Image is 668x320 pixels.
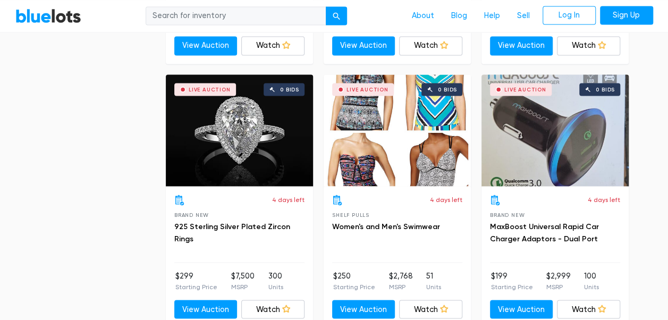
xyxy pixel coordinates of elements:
a: View Auction [332,300,395,319]
li: $299 [175,270,217,291]
p: MSRP [388,282,412,291]
span: Shelf Pulls [332,212,369,217]
a: Watch [241,36,305,55]
a: View Auction [332,36,395,55]
p: Units [268,282,283,291]
span: Brand New [174,212,209,217]
p: Units [426,282,441,291]
a: Watch [557,36,620,55]
p: Starting Price [491,282,533,291]
a: Watch [399,300,462,319]
li: 51 [426,270,441,291]
a: Log In [543,6,596,25]
span: Brand New [490,212,525,217]
li: $199 [491,270,533,291]
a: Watch [399,36,462,55]
a: View Auction [490,300,553,319]
div: Live Auction [346,87,388,92]
a: Blog [443,6,476,26]
p: Starting Price [333,282,375,291]
a: Watch [241,300,305,319]
a: Live Auction 0 bids [481,74,629,186]
p: MSRP [546,282,571,291]
a: Help [476,6,509,26]
li: 300 [268,270,283,291]
li: $250 [333,270,375,291]
a: About [403,6,443,26]
p: Units [584,282,599,291]
li: $7,500 [231,270,255,291]
div: 0 bids [596,87,615,92]
li: $2,768 [388,270,412,291]
p: 4 days left [272,195,305,204]
a: View Auction [174,300,238,319]
a: Live Auction 0 bids [166,74,313,186]
a: Women's and Men's Swimwear [332,222,440,231]
a: Live Auction 0 bids [324,74,471,186]
div: 0 bids [438,87,457,92]
div: Live Auction [189,87,231,92]
a: View Auction [174,36,238,55]
a: BlueLots [15,8,81,23]
a: Sign Up [600,6,653,25]
a: 925 Sterling Silver Plated Zircon Rings [174,222,290,243]
a: Watch [557,300,620,319]
a: Sell [509,6,538,26]
li: 100 [584,270,599,291]
p: MSRP [231,282,255,291]
a: MaxBoost Universal Rapid Car Charger Adaptors - Dual Port [490,222,599,243]
p: Starting Price [175,282,217,291]
input: Search for inventory [146,6,326,26]
p: 4 days left [430,195,462,204]
a: View Auction [490,36,553,55]
div: Live Auction [504,87,546,92]
div: 0 bids [280,87,299,92]
li: $2,999 [546,270,571,291]
p: 4 days left [588,195,620,204]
